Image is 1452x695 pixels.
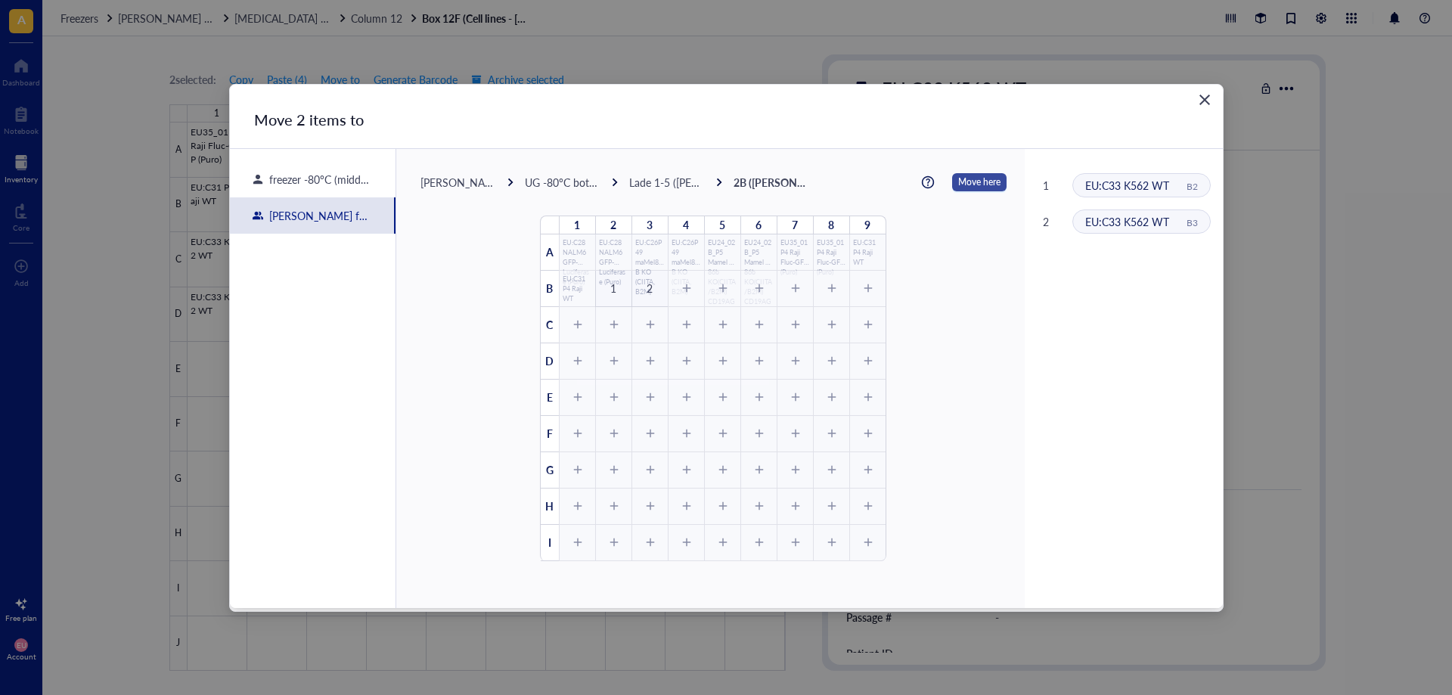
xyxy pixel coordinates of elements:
[1043,215,1067,228] div: 2
[1187,180,1198,193] div: B2
[1193,100,1217,118] span: Close
[541,307,559,343] div: C
[952,173,1007,191] button: Move here
[420,175,496,189] div: [PERSON_NAME] freezer
[263,209,370,222] div: [PERSON_NAME] freezer
[849,216,886,234] div: 9
[777,216,813,234] div: 7
[525,175,600,189] div: UG -80°C bottom half
[541,452,559,489] div: G
[541,525,559,561] div: I
[1085,214,1169,229] span: EU:C33 K562 WT
[541,234,559,271] div: A
[1187,216,1198,229] div: B3
[263,172,371,186] div: freezer -80°C (middle)
[595,216,631,234] div: 2
[541,343,559,380] div: D
[1193,97,1217,121] button: Close
[813,216,849,234] div: 8
[629,175,705,189] div: Lade 1-5 ([PERSON_NAME]/Tcell)
[541,271,559,307] div: B
[559,216,595,234] div: 1
[734,175,809,189] div: 2B ([PERSON_NAME], BackUp)
[1085,178,1169,193] span: EU:C33 K562 WT
[254,109,1174,130] div: Move 2 items to
[631,216,668,234] div: 3
[740,216,777,234] div: 6
[541,380,559,416] div: E
[541,489,559,525] div: H
[541,416,559,452] div: F
[704,216,740,234] div: 5
[1043,178,1067,192] div: 1
[958,172,1001,192] span: Move here
[668,216,704,234] div: 4
[647,281,653,295] div: 2
[610,281,616,295] div: 1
